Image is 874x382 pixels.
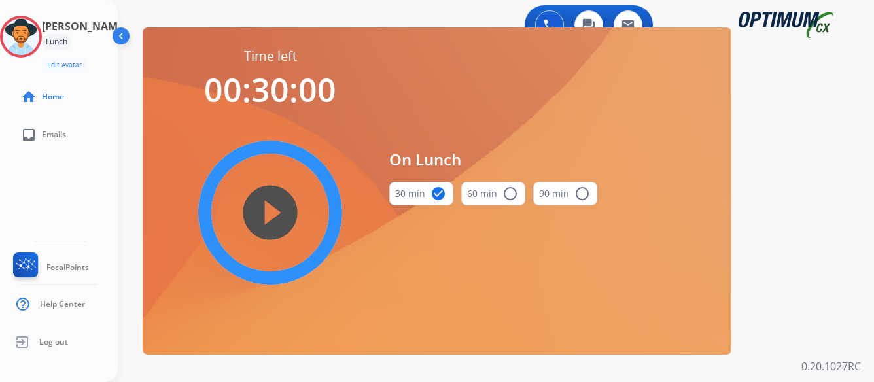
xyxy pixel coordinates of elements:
p: 0.20.1027RC [801,358,861,374]
span: FocalPoints [46,262,89,273]
h3: [PERSON_NAME] [42,18,127,34]
div: Lunch [42,34,71,50]
img: avatar [3,18,39,55]
mat-icon: play_circle_filled [262,205,278,220]
mat-icon: check_circle [430,186,446,201]
span: 00:30:00 [204,67,336,112]
a: FocalPoints [10,252,89,283]
span: On Lunch [389,148,597,171]
button: 90 min [533,182,597,205]
button: Edit Avatar [42,58,87,73]
span: Help Center [40,299,85,309]
button: 60 min [461,182,525,205]
mat-icon: radio_button_unchecked [574,186,590,201]
button: 30 min [389,182,453,205]
span: Home [42,92,64,102]
mat-icon: inbox [21,127,37,143]
mat-icon: home [21,89,37,105]
span: Emails [42,130,66,140]
span: Time left [244,47,297,65]
mat-icon: radio_button_unchecked [502,186,518,201]
span: Log out [39,337,68,347]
